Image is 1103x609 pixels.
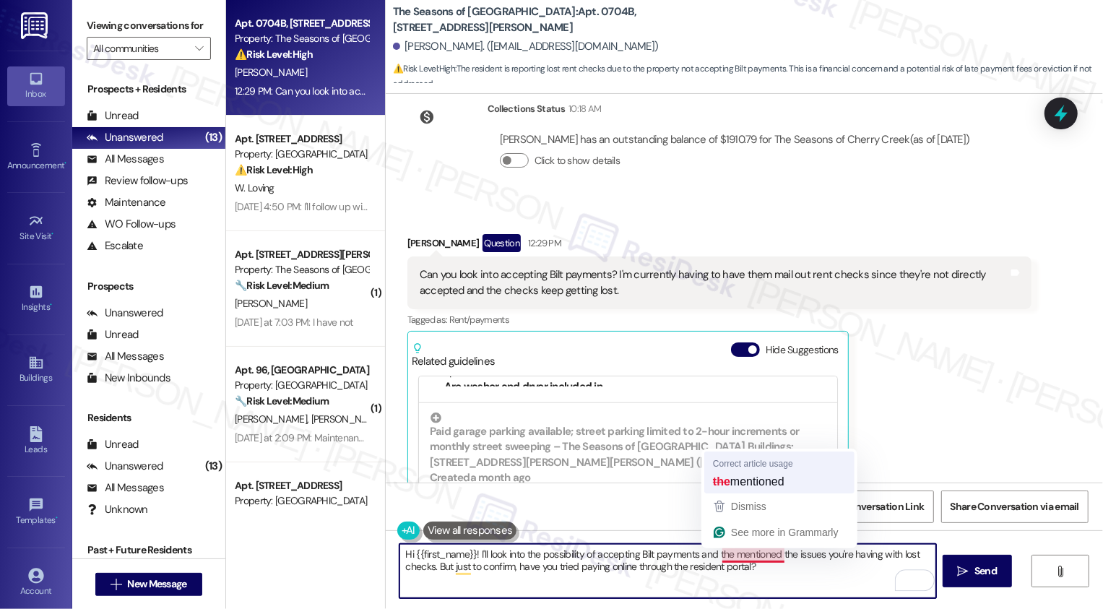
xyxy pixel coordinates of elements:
div: 12:29 PM [524,236,561,251]
span: • [56,513,58,523]
span: Send [974,563,997,579]
button: Get Conversation Link [815,491,933,523]
input: All communities [93,37,188,60]
div: Apt. [STREET_ADDRESS] [235,478,368,493]
a: Site Visit • [7,209,65,248]
div: [PERSON_NAME]. ([EMAIL_ADDRESS][DOMAIN_NAME]) [393,39,659,54]
div: All Messages [87,152,164,167]
div: Created a month ago [430,470,826,485]
div: Apt. [STREET_ADDRESS][PERSON_NAME] [235,247,368,262]
i:  [1055,566,1066,577]
strong: ⚠️ Risk Level: High [393,63,455,74]
span: [PERSON_NAME] [235,297,307,310]
span: • [50,300,52,310]
button: Send [943,555,1013,587]
div: Unread [87,327,139,342]
div: Prospects [72,279,225,294]
a: Leads [7,422,65,461]
label: Viewing conversations for [87,14,211,37]
div: [PERSON_NAME] has an outstanding balance of $1910.79 for The Seasons of Cherry Creek (as of [DATE]) [500,132,970,147]
div: Can you look into accepting Bilt payments? I'm currently having to have them mail out rent checks... [420,267,1008,298]
div: Apt. 96, [GEOGRAPHIC_DATA] [235,363,368,378]
div: Tagged as: [407,309,1031,330]
div: Property: The Seasons of [GEOGRAPHIC_DATA] [235,262,368,277]
span: Share Conversation via email [951,499,1079,514]
div: Property: [GEOGRAPHIC_DATA] [235,493,368,509]
i:  [195,43,203,54]
div: Apt. 0704B, [STREET_ADDRESS][PERSON_NAME] [235,16,368,31]
span: : The resident is reporting lost rent checks due to the property not accepting Bilt payments. Thi... [393,61,1103,92]
span: Get Conversation Link [824,499,924,514]
label: Click to show details [535,153,620,168]
i:  [111,579,121,590]
div: 10:18 AM [565,101,602,116]
div: All Messages [87,480,164,496]
button: New Message [95,573,202,596]
div: [DATE] at 2:09 PM: Maintenance has not, but [PERSON_NAME] has emailed me about when a good time t... [235,431,754,444]
div: Unknown [87,502,148,517]
span: [PERSON_NAME] [235,66,307,79]
strong: 🔧 Risk Level: Medium [235,394,329,407]
strong: ⚠️ Risk Level: High [235,163,313,176]
b: The Seasons of [GEOGRAPHIC_DATA]: Apt. 0704B, [STREET_ADDRESS][PERSON_NAME] [393,4,682,35]
div: Paid garage parking available; street parking limited to 2-hour increments or monthly street swee... [430,413,826,470]
div: Apt. [STREET_ADDRESS] [235,131,368,147]
li: Are washer and dryer included in all apartments? [444,379,608,410]
div: Maintenance [87,195,166,210]
div: Unread [87,108,139,124]
a: Account [7,563,65,602]
span: [PERSON_NAME] [235,413,311,426]
div: Unread [87,437,139,452]
span: W. Loving [235,181,274,194]
div: [PERSON_NAME] [407,234,1031,257]
span: • [52,229,54,239]
strong: 🔧 Risk Level: Medium [235,279,329,292]
i:  [958,566,969,577]
div: Escalate [87,238,143,254]
div: Unanswered [87,306,163,321]
div: Related guidelines [412,342,496,369]
div: Residents [72,410,225,426]
div: WO Follow-ups [87,217,176,232]
a: Insights • [7,280,65,319]
button: Share Conversation via email [941,491,1089,523]
div: All Messages [87,349,164,364]
div: Prospects + Residents [72,82,225,97]
img: ResiDesk Logo [21,12,51,39]
div: (13) [202,455,225,478]
div: New Inbounds [87,371,170,386]
div: Property: [GEOGRAPHIC_DATA] [235,147,368,162]
span: New Message [127,576,186,592]
span: • [64,158,66,168]
label: Hide Suggestions [766,342,839,358]
div: Review follow-ups [87,173,188,189]
span: [PERSON_NAME] [311,413,383,426]
div: (13) [202,126,225,149]
div: Unanswered [87,459,163,474]
textarea: To enrich screen reader interactions, please activate Accessibility in Grammarly extension settings [399,544,936,598]
a: Buildings [7,350,65,389]
span: Rent/payments [449,314,510,326]
div: Question [483,234,521,252]
div: [DATE] at 7:03 PM: I have not [235,316,353,329]
a: Templates • [7,493,65,532]
strong: ⚠️ Risk Level: High [235,48,313,61]
div: Property: The Seasons of [GEOGRAPHIC_DATA] [235,31,368,46]
div: [DATE] 4:50 PM: I'll follow up with [PERSON_NAME] though I heard she's leaving soon. Can you send... [235,200,920,213]
div: Past + Future Residents [72,543,225,558]
div: Collections Status [488,101,565,116]
div: 12:29 PM: Can you look into accepting Bilt payments? I'm currently having to have them mail out r... [235,85,972,98]
a: Inbox [7,66,65,105]
div: Property: [GEOGRAPHIC_DATA] [235,378,368,393]
div: Unanswered [87,130,163,145]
